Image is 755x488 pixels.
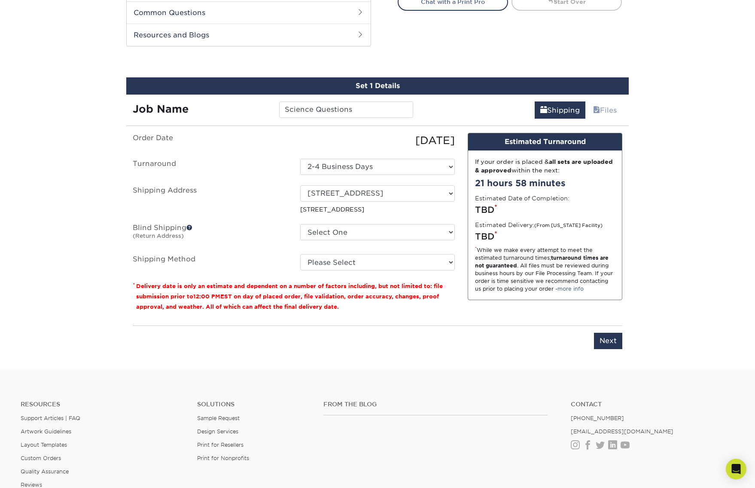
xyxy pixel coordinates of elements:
a: Layout Templates [21,442,67,448]
div: TBD [475,203,615,216]
label: Order Date [126,133,294,148]
a: Support Articles | FAQ [21,415,80,421]
a: Artwork Guidelines [21,428,71,435]
a: Print for Nonprofits [197,455,249,461]
small: (From [US_STATE] Facility) [534,223,603,228]
a: [EMAIL_ADDRESS][DOMAIN_NAME] [571,428,673,435]
a: Contact [571,401,734,408]
h4: Solutions [197,401,311,408]
h4: Resources [21,401,184,408]
a: Shipping [535,101,585,119]
a: Design Services [197,428,238,435]
div: Set 1 Details [126,77,629,95]
input: Next [594,333,622,349]
label: Shipping Address [126,185,294,214]
a: Quality Assurance [21,468,69,475]
a: [PHONE_NUMBER] [571,415,624,421]
div: 21 hours 58 minutes [475,177,615,190]
input: Enter a job name [279,101,413,118]
strong: Job Name [133,103,189,115]
div: Open Intercom Messenger [726,459,746,479]
h4: From the Blog [323,401,548,408]
div: [DATE] [294,133,461,148]
a: Files [588,101,622,119]
div: While we make every attempt to meet the estimated turnaround times; . All files must be reviewed ... [475,246,615,293]
span: shipping [540,106,547,114]
label: Turnaround [126,159,294,175]
strong: turnaround times are not guaranteed [475,255,609,269]
div: If your order is placed & within the next: [475,157,615,175]
label: Shipping Method [126,254,294,270]
p: [STREET_ADDRESS] [300,205,455,214]
a: more info [557,285,584,292]
a: Sample Request [197,415,240,421]
span: files [593,106,600,114]
label: Blind Shipping [126,224,294,244]
a: Custom Orders [21,455,61,461]
span: 12:00 PM [193,293,220,300]
h2: Common Questions [127,1,371,24]
h2: Resources and Blogs [127,24,371,46]
small: (Return Address) [133,233,184,239]
div: TBD [475,230,615,243]
label: Estimated Date of Completion: [475,194,569,203]
a: Print for Resellers [197,442,244,448]
label: Estimated Delivery: [475,221,603,229]
div: Estimated Turnaround [468,133,622,150]
small: Delivery date is only an estimate and dependent on a number of factors including, but not limited... [136,283,443,310]
a: Reviews [21,482,42,488]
